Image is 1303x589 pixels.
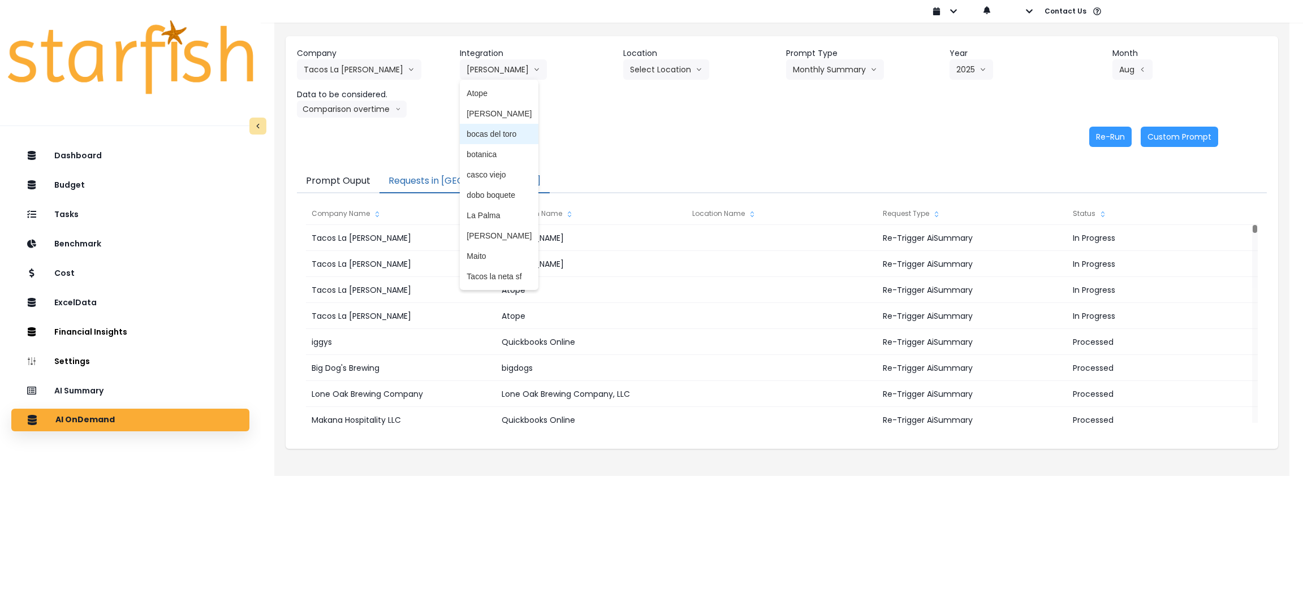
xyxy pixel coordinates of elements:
button: ExcelData [11,291,249,314]
div: Request Type [877,202,1067,225]
ul: [PERSON_NAME]arrow down line [460,80,538,290]
div: Quickbooks Online [496,407,686,433]
svg: arrow left line [1139,64,1146,75]
svg: arrow down line [395,103,401,115]
button: AI OnDemand [11,409,249,431]
p: Cost [54,268,75,278]
button: Comparison overtimearrow down line [297,101,407,118]
div: Lone Oak Brewing Company [306,381,496,407]
span: Maito [467,250,532,262]
span: casco viejo [467,169,532,180]
div: Tacos La [PERSON_NAME] [306,251,496,277]
svg: sort [373,210,382,219]
div: Status [1067,202,1257,225]
span: [PERSON_NAME] [467,230,532,241]
button: Budget [11,174,249,196]
p: Tasks [54,210,79,219]
button: Prompt Ouput [297,170,379,193]
div: iggys [306,329,496,355]
svg: arrow down line [980,64,986,75]
header: Year [950,47,1104,59]
span: botanica [467,149,532,160]
svg: arrow down line [696,64,702,75]
div: Integration Name [496,202,686,225]
div: Lone Oak Brewing Company, LLC [496,381,686,407]
button: Select Locationarrow down line [623,59,709,80]
div: Re-Trigger AiSummary [877,277,1067,303]
div: Processed [1067,329,1257,355]
div: In Progress [1067,251,1257,277]
div: Tacos La [PERSON_NAME] [306,277,496,303]
button: Tasks [11,203,249,226]
span: [PERSON_NAME] [467,108,532,119]
p: AI OnDemand [55,415,115,425]
p: Budget [54,180,85,190]
div: Re-Trigger AiSummary [877,329,1067,355]
div: Quickbooks Online [496,329,686,355]
header: Company [297,47,451,59]
div: [PERSON_NAME] [496,225,686,251]
div: Re-Trigger AiSummary [877,381,1067,407]
div: Re-Trigger AiSummary [877,407,1067,433]
header: Integration [460,47,614,59]
div: Location Name [687,202,877,225]
div: [PERSON_NAME] [496,251,686,277]
p: Benchmark [54,239,101,249]
span: Atope [467,88,532,99]
button: Re-Run [1089,127,1132,147]
p: ExcelData [54,298,97,308]
button: Tacos La [PERSON_NAME]arrow down line [297,59,421,80]
button: Custom Prompt [1141,127,1218,147]
p: Dashboard [54,151,102,161]
svg: sort [932,210,941,219]
div: Re-Trigger AiSummary [877,355,1067,381]
div: bigdogs [496,355,686,381]
div: Company Name [306,202,496,225]
button: Dashboard [11,144,249,167]
div: In Progress [1067,277,1257,303]
button: AI Summary [11,379,249,402]
div: Tacos La [PERSON_NAME] [306,303,496,329]
div: Makana Hospitality LLC [306,407,496,433]
header: Location [623,47,778,59]
button: Requests in [GEOGRAPHIC_DATA] [379,170,550,193]
div: In Progress [1067,303,1257,329]
svg: arrow down line [870,64,877,75]
svg: sort [565,210,574,219]
button: 2025arrow down line [950,59,993,80]
div: Re-Trigger AiSummary [877,251,1067,277]
div: Re-Trigger AiSummary [877,225,1067,251]
div: Tacos La [PERSON_NAME] [306,225,496,251]
p: AI Summary [54,386,103,396]
div: Atope [496,303,686,329]
button: Augarrow left line [1112,59,1153,80]
div: Big Dog's Brewing [306,355,496,381]
header: Data to be considered. [297,89,451,101]
button: Settings [11,350,249,373]
header: Prompt Type [786,47,940,59]
div: Processed [1067,355,1257,381]
svg: sort [748,210,757,219]
svg: arrow down line [533,64,540,75]
div: Processed [1067,407,1257,433]
svg: arrow down line [408,64,415,75]
button: [PERSON_NAME]arrow down line [460,59,547,80]
svg: sort [1098,210,1107,219]
header: Month [1112,47,1267,59]
div: In Progress [1067,225,1257,251]
div: Atope [496,277,686,303]
div: Re-Trigger AiSummary [877,303,1067,329]
span: bocas del toro [467,128,532,140]
span: Tacos la neta sf [467,271,532,282]
span: dobo boquete [467,189,532,201]
button: Benchmark [11,232,249,255]
button: Cost [11,262,249,284]
button: Monthly Summaryarrow down line [786,59,884,80]
button: Financial Insights [11,321,249,343]
div: Processed [1067,381,1257,407]
span: La Palma [467,210,532,221]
